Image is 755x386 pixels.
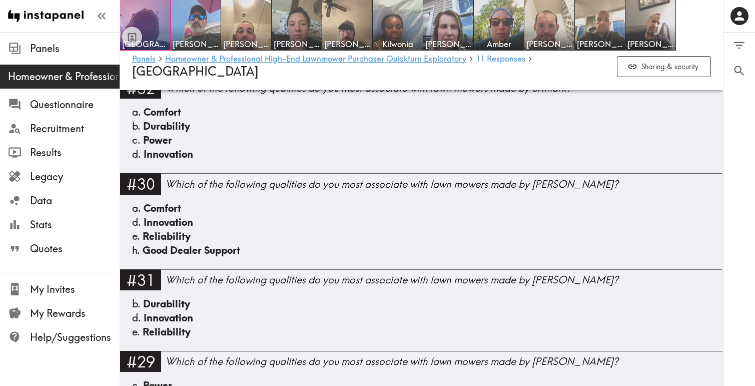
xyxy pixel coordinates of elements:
span: Innovation [144,148,193,160]
div: Which of the following qualities do you most associate with lawn mowers made by [PERSON_NAME]? [165,354,723,368]
div: b. [132,119,711,133]
span: Good Dealer Support [143,244,240,256]
span: [PERSON_NAME] [526,39,572,50]
span: [PERSON_NAME] [173,39,219,50]
div: a. [132,105,711,119]
span: Innovation [144,216,193,228]
span: Durability [143,297,190,310]
div: e. [132,229,711,243]
div: #31 [120,269,161,290]
span: Recruitment [30,122,120,136]
a: 11 Responses [476,55,525,64]
span: My Invites [30,282,120,296]
a: #29Which of the following qualities do you most associate with lawn mowers made by [PERSON_NAME]? [120,351,723,378]
span: Quotes [30,242,120,256]
button: Filter Responses [723,33,755,58]
div: #30 [120,173,161,194]
div: a. [132,201,711,215]
span: [PERSON_NAME] [627,39,673,50]
span: 11 Responses [476,55,525,63]
span: [PERSON_NAME] [274,39,320,50]
span: Panels [30,42,120,56]
span: Results [30,146,120,160]
span: [PERSON_NAME] [577,39,623,50]
span: Durability [143,120,190,132]
span: Data [30,194,120,208]
div: d. [132,147,711,161]
div: d. [132,215,711,229]
div: e. [132,325,711,339]
div: c. [132,133,711,147]
button: Search [723,58,755,84]
a: Panels [132,55,156,64]
span: Comfort [144,202,181,214]
span: Amber [476,39,522,50]
span: My Rewards [30,306,120,320]
span: [GEOGRAPHIC_DATA] [132,64,259,79]
span: Search [732,64,746,78]
span: Comfort [144,106,181,118]
a: #32Which of the following qualities do you most associate with lawn mowers made by eXmark? [120,78,723,105]
a: #30Which of the following qualities do you most associate with lawn mowers made by [PERSON_NAME]? [120,173,723,201]
a: #31Which of the following qualities do you most associate with lawn mowers made by [PERSON_NAME]? [120,269,723,297]
span: Legacy [30,170,120,184]
div: d. [132,311,711,325]
span: Kilwonia [375,39,421,50]
div: b. [132,297,711,311]
span: Power [143,134,172,146]
span: Filter Responses [732,39,746,52]
span: [PERSON_NAME] [324,39,370,50]
button: Toggle between responses and questions [122,27,142,47]
span: [PERSON_NAME] [425,39,471,50]
span: Innovation [144,311,193,324]
span: Help/Suggestions [30,330,120,344]
span: Reliability [143,325,191,338]
a: Homeowner & Professional High-End Lawnmower Purchaser Quickturn Exploratory [165,55,466,64]
span: [GEOGRAPHIC_DATA] [122,39,168,50]
button: Sharing & security [617,56,711,78]
div: Which of the following qualities do you most associate with lawn mowers made by [PERSON_NAME]? [165,177,723,191]
span: Stats [30,218,120,232]
div: #29 [120,351,161,372]
div: Which of the following qualities do you most associate with lawn mowers made by [PERSON_NAME]? [165,273,723,287]
span: Questionnaire [30,98,120,112]
div: h. [132,243,711,257]
span: Homeowner & Professional High-End Lawnmower Purchaser Quickturn Exploratory [8,70,120,84]
span: Reliability [143,230,191,242]
span: [PERSON_NAME] [223,39,269,50]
